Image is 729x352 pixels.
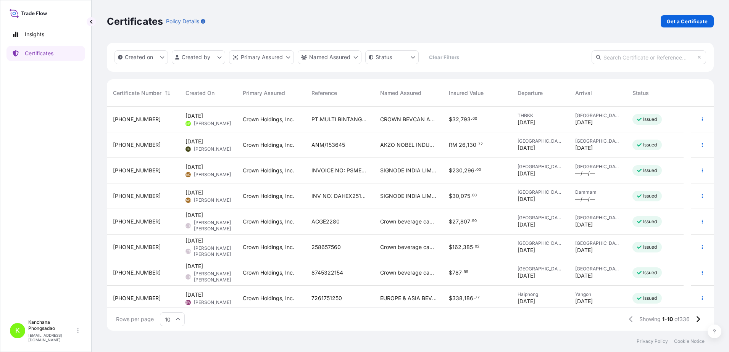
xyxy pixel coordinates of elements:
[376,53,392,61] p: Status
[575,266,620,272] span: [GEOGRAPHIC_DATA]
[472,220,477,222] span: 90
[518,215,563,221] span: [GEOGRAPHIC_DATA]
[461,193,470,199] span: 075
[478,143,483,146] span: 72
[243,294,294,302] span: Crown Holdings, Inc.
[575,221,593,228] span: [DATE]
[311,116,368,123] span: PT.MULTI BINTANG#IV2252001761-C_SURABAYA
[449,117,452,122] span: $
[125,53,153,61] p: Created on
[463,244,473,250] span: 385
[113,141,161,149] span: [PHONE_NUMBER]
[464,168,474,173] span: 296
[243,141,294,149] span: Crown Holdings, Inc.
[194,146,231,152] span: [PERSON_NAME]
[471,194,472,197] span: .
[194,121,231,127] span: [PERSON_NAME]
[163,88,172,98] button: Sort
[674,338,705,344] p: Cookie Notice
[643,270,657,276] p: Issued
[311,269,343,276] span: 8745322154
[592,50,706,64] input: Search Certificate or Reference...
[6,27,85,42] a: Insights
[467,142,476,148] span: 130
[243,89,285,97] span: Primary Assured
[380,116,437,123] span: CROWN BEVCAN AND CLOSURES ([GEOGRAPHIC_DATA]) CO., LTD.
[243,116,294,123] span: Crown Holdings, Inc.
[185,138,203,145] span: [DATE]
[463,296,464,301] span: ,
[459,117,461,122] span: ,
[243,167,294,174] span: Crown Holdings, Inc.
[518,89,543,97] span: Departure
[575,195,595,203] span: —/—/—
[113,167,161,174] span: [PHONE_NUMBER]
[466,142,467,148] span: ,
[518,113,563,119] span: THBKK
[575,164,620,170] span: [GEOGRAPHIC_DATA]
[380,141,437,149] span: AKZO NOBEL INDUSTRIAL COATINGS SDN BHD
[452,117,459,122] span: 32
[477,143,478,146] span: .
[185,211,203,219] span: [DATE]
[449,296,452,301] span: $
[452,296,463,301] span: 338
[185,189,203,196] span: [DATE]
[637,338,668,344] p: Privacy Policy
[113,269,161,276] span: [PHONE_NUMBER]
[575,119,593,126] span: [DATE]
[575,215,620,221] span: [GEOGRAPHIC_DATA]
[643,244,657,250] p: Issued
[632,89,649,97] span: Status
[311,294,342,302] span: 7261751250
[194,245,231,257] span: [PERSON_NAME] [PERSON_NAME]
[575,246,593,254] span: [DATE]
[6,46,85,61] a: Certificates
[186,171,191,178] span: MG
[473,245,474,248] span: .
[113,218,161,225] span: [PHONE_NUMBER]
[298,50,361,64] button: cargoOwner Filter options
[575,291,620,297] span: Yangon
[115,50,168,64] button: createdOn Filter options
[449,89,484,97] span: Insured Value
[639,315,661,323] span: Showing
[241,53,283,61] p: Primary Assured
[518,246,535,254] span: [DATE]
[449,168,452,173] span: $
[518,138,563,144] span: [GEOGRAPHIC_DATA]
[459,193,461,199] span: ,
[25,31,44,38] p: Insights
[107,15,163,27] p: Certificates
[575,240,620,246] span: [GEOGRAPHIC_DATA]
[518,272,535,280] span: [DATE]
[518,291,563,297] span: Haiphong
[28,333,76,342] p: [EMAIL_ADDRESS][DOMAIN_NAME]
[311,141,345,149] span: ANM/153645
[464,271,468,273] span: 95
[518,195,535,203] span: [DATE]
[311,167,368,174] span: INVOICE NO: PSMEX251029 and date : [DATE]
[667,18,708,25] p: Get a Certificate
[449,142,457,148] span: RM
[452,219,459,224] span: 27
[380,294,437,302] span: EUROPE & ASIA BEVERAGES CO., LTD.
[473,117,477,120] span: 00
[476,169,481,171] span: 00
[575,189,620,195] span: Dammam
[459,219,460,224] span: ,
[243,192,294,200] span: Crown Holdings, Inc.
[229,50,294,64] button: distributor Filter options
[661,15,714,27] a: Get a Certificate
[575,144,593,152] span: [DATE]
[475,169,476,171] span: .
[185,248,191,255] span: LTN
[194,172,231,178] span: [PERSON_NAME]
[243,269,294,276] span: Crown Holdings, Inc.
[311,243,341,251] span: 258657560
[380,167,437,174] span: SIGNODE INDIA LIMITED
[662,315,673,323] span: 1-10
[380,89,421,97] span: Named Assured
[575,297,593,305] span: [DATE]
[365,50,419,64] button: certificateStatus Filter options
